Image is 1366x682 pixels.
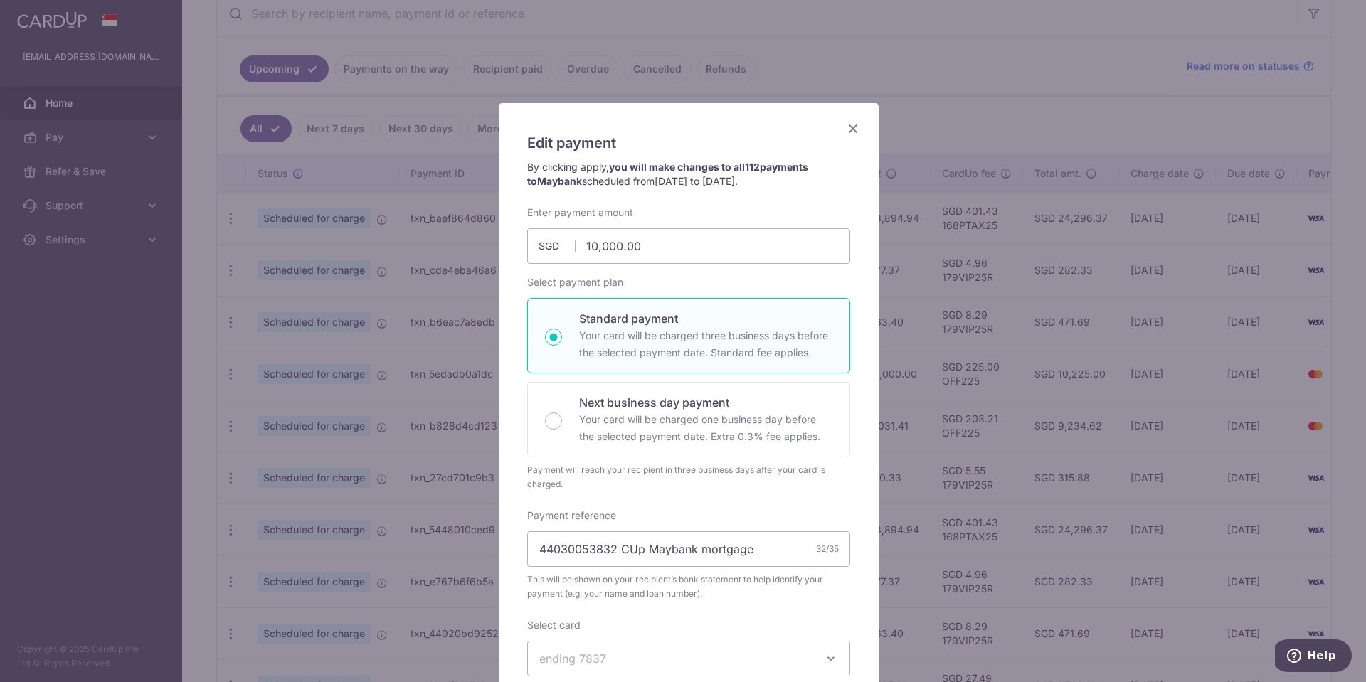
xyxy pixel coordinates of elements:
[579,394,832,411] p: Next business day payment
[527,463,850,491] div: Payment will reach your recipient in three business days after your card is charged.
[1275,639,1352,675] iframe: Opens a widget where you can find more information
[527,618,581,632] label: Select card
[579,411,832,445] p: Your card will be charged one business day before the selected payment date. Extra 0.3% fee applies.
[655,175,735,187] span: [DATE] to [DATE]
[816,542,839,556] div: 32/35
[527,160,850,188] p: By clicking apply, scheduled from .
[527,132,850,154] h5: Edit payment
[539,651,606,666] span: ending 7837
[579,310,832,327] p: Standard payment
[527,275,623,289] label: Select payment plan
[845,120,862,137] button: Close
[527,206,633,220] label: Enter payment amount
[527,641,850,676] button: ending 7837
[527,228,850,264] input: 0.00
[539,239,576,253] span: SGD
[527,508,616,523] label: Payment reference
[527,161,808,187] strong: you will make changes to all payments to
[579,327,832,361] p: Your card will be charged three business days before the selected payment date. Standard fee appl...
[537,175,582,187] span: Maybank
[745,161,760,173] span: 112
[527,572,850,601] span: This will be shown on your recipient’s bank statement to help identify your payment (e.g. your na...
